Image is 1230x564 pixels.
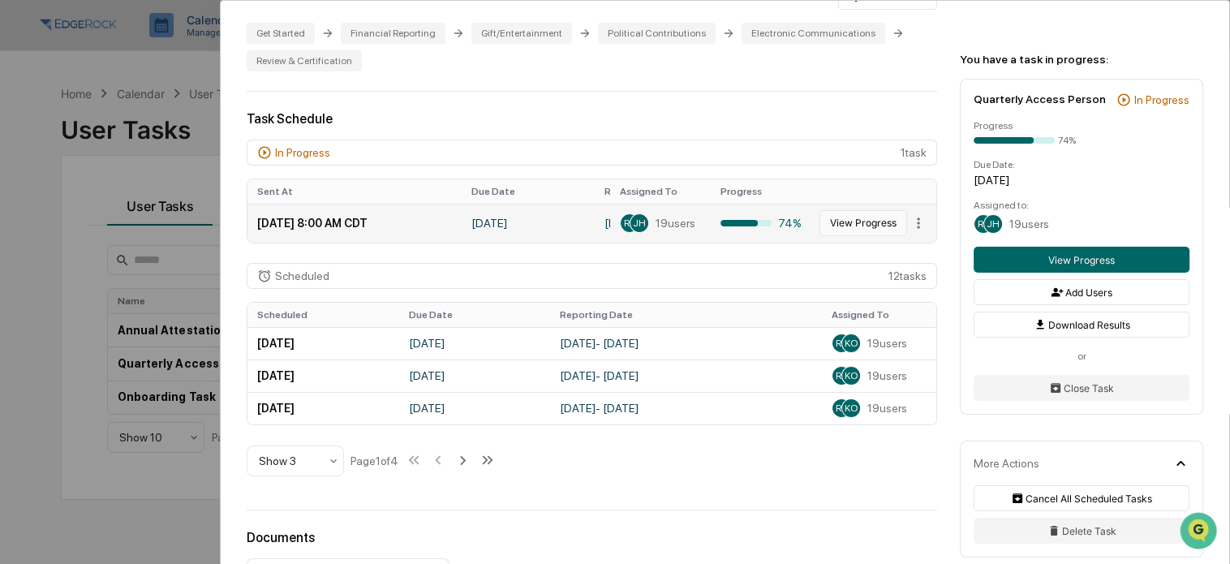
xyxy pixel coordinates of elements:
[836,370,846,381] span: RF
[978,218,990,230] span: RD
[1178,510,1222,554] iframe: Open customer support
[399,327,551,359] td: [DATE]
[247,392,399,424] td: [DATE]
[974,120,1189,131] div: Progress
[247,179,462,204] th: Sent At
[974,200,1189,211] div: Assigned to:
[32,177,45,190] img: 1746055101610-c473b297-6a78-478c-a979-82029cc54cd1
[595,179,610,204] th: Reporting Date
[281,427,300,446] button: Send
[247,359,399,392] td: [DATE]
[462,179,595,204] th: Due Date
[822,303,936,327] th: Assigned To
[399,359,551,392] td: [DATE]
[610,179,711,204] th: Assigned To
[136,197,142,210] span: •
[974,279,1189,305] button: Add Users
[987,218,1000,230] span: JH
[595,204,610,243] td: [DATE] - [DATE]
[105,312,287,448] div: Hello [PERSON_NAME], I am wondering how we review the completed user tasks? For the Quarterly Acc...
[471,23,572,44] div: Gift/Entertainment
[399,303,551,327] th: Due Date
[60,65,273,182] p: Great question! For this, we'll set up a multi-organizational view for you so you can switch betw...
[974,312,1189,338] button: Download Results
[261,271,295,284] span: Sep 30
[16,161,42,187] img: Jack Rasmussen
[275,269,329,282] div: Scheduled
[974,159,1189,170] div: Due Date:
[243,240,287,260] div: Thanks!
[836,338,846,349] span: RF
[550,392,822,424] td: [DATE] - [DATE]
[845,403,858,414] span: KO
[247,303,399,327] th: Scheduled
[867,369,907,382] span: 19 users
[960,53,1203,66] div: You have a task in progress:
[247,23,315,44] div: Get Started
[550,327,822,359] td: [DATE] - [DATE]
[742,23,885,44] div: Electronic Communications
[16,13,36,32] button: back
[624,217,636,229] span: RD
[974,174,1189,187] div: [DATE]
[550,359,822,392] td: [DATE] - [DATE]
[52,197,133,210] span: [PERSON_NAME]
[974,457,1039,470] div: More Actions
[974,518,1189,544] button: Delete Task
[247,50,362,71] div: Review & Certification
[845,338,858,349] span: KO
[711,179,811,204] th: Progress
[819,210,907,236] button: View Progress
[351,454,398,467] div: Page 1 of 4
[974,93,1106,105] div: Quarterly Access Person
[656,217,695,230] span: 19 users
[399,392,551,424] td: [DATE]
[275,146,330,159] div: In Progress
[247,111,937,127] div: Task Schedule
[1058,135,1076,146] div: 74%
[462,204,595,243] td: [DATE]
[598,23,716,44] div: Political Contributions
[145,197,179,210] span: Sep 30
[633,217,646,229] span: JH
[247,263,937,289] div: 12 task s
[247,530,937,545] div: Documents
[974,485,1189,511] button: Cancel All Scheduled Tasks
[247,327,399,359] td: [DATE]
[867,337,907,350] span: 19 users
[845,370,858,381] span: KO
[836,403,846,414] span: RF
[1009,217,1049,230] span: 19 users
[550,303,822,327] th: Reporting Date
[720,217,802,230] div: 74%
[974,351,1189,362] div: or
[974,247,1189,273] button: View Progress
[42,13,62,32] img: Go home
[1134,93,1189,106] div: In Progress
[867,402,907,415] span: 19 users
[247,204,462,243] td: [DATE] 8:00 AM CDT
[974,375,1189,401] button: Close Task
[247,140,937,166] div: 1 task
[341,23,445,44] div: Financial Reporting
